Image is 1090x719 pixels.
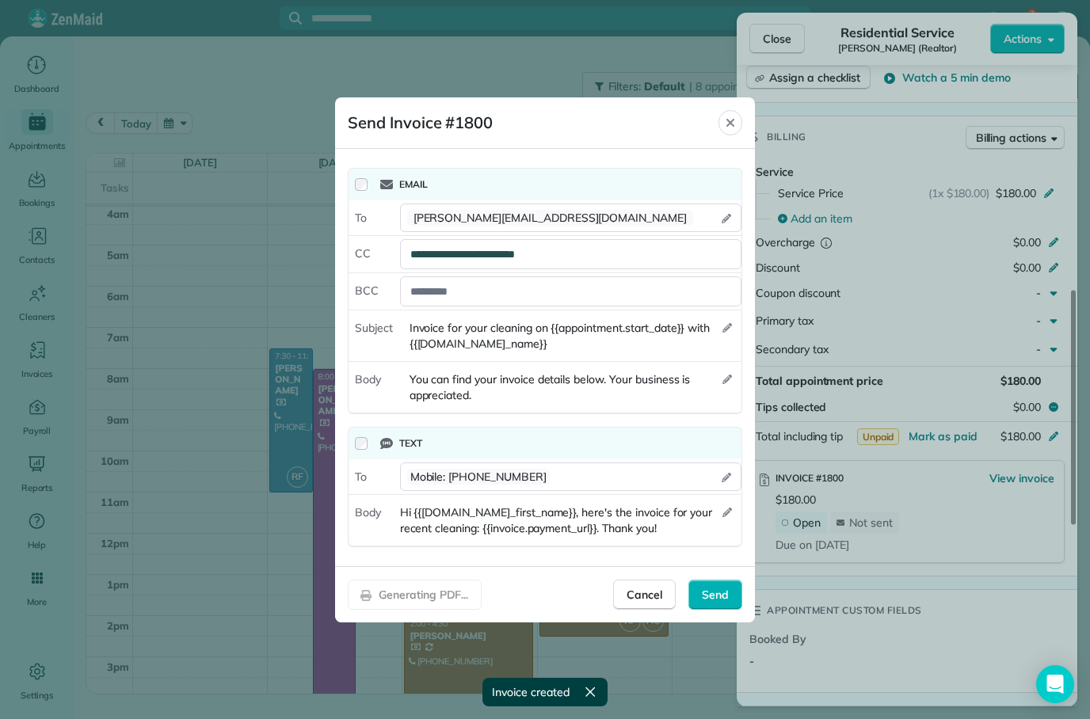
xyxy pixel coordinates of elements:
[627,587,662,603] span: Cancel
[400,204,741,232] button: [PERSON_NAME][EMAIL_ADDRESS][DOMAIN_NAME]
[379,587,468,603] span: Generating PDF...
[355,469,400,485] span: To
[400,320,732,352] button: Invoice for your cleaning on {{appointment.start_date}} with {{[DOMAIN_NAME]_name}}
[355,504,400,520] span: Body
[702,587,729,603] span: Send
[399,178,428,191] span: Email
[355,210,400,226] span: To
[718,110,742,135] button: Close
[448,469,546,485] span: [PHONE_NUMBER]
[492,684,569,700] span: Invoice created
[355,371,400,387] span: Body
[400,504,732,536] button: Hi {{[DOMAIN_NAME]_first_name}}, here's the invoice for your recent cleaning: {{invoice.payment_u...
[348,112,493,132] span: Send Invoice #1800
[400,462,741,491] button: Mobile:[PHONE_NUMBER]
[355,320,400,336] span: Subject
[348,580,482,610] button: Generating PDF...
[613,580,676,610] button: Cancel
[400,365,741,409] button: You can find your invoice details below. Your business is appreciated.
[688,580,742,610] button: Send
[410,210,690,226] span: [PERSON_NAME][EMAIL_ADDRESS][DOMAIN_NAME]
[410,469,446,485] span: Mobile :
[399,437,422,450] span: Text
[410,372,691,402] span: You can find your invoice details below. Your business is appreciated.
[355,245,400,261] span: CC
[400,504,722,536] span: Hi {{[DOMAIN_NAME]_first_name}}, here's the invoice for your recent cleaning: {{invoice.payment_u...
[355,283,400,299] span: BCC
[400,320,722,352] span: Invoice for your cleaning on {{appointment.start_date}} with {{[DOMAIN_NAME]_name}}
